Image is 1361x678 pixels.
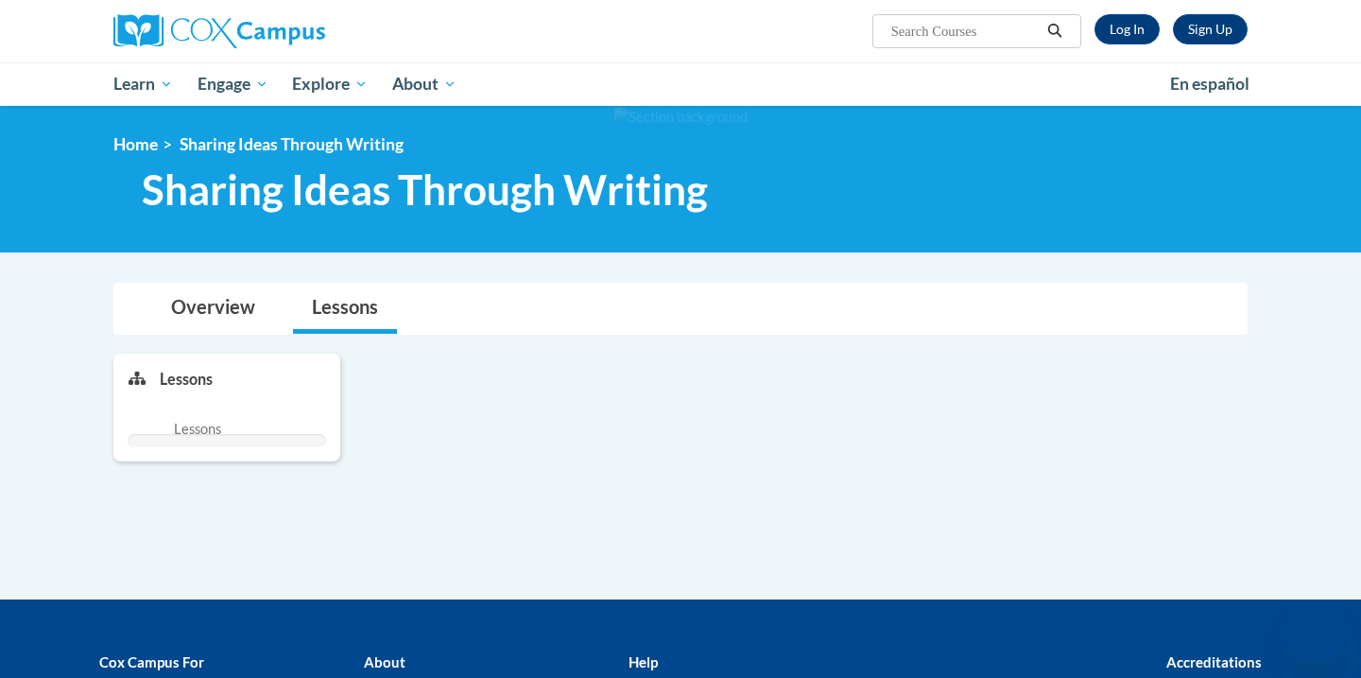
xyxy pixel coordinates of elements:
div: Main menu [85,62,1276,106]
span: About [392,73,457,96]
span: Sharing Ideas Through Writing [180,134,404,154]
a: Explore [280,62,380,106]
a: About [380,62,469,106]
span: Lessons [174,419,221,440]
b: Cox Campus For [99,653,204,670]
img: Cox Campus [113,14,325,48]
a: Overview [152,284,274,334]
a: Cox Campus [113,14,473,48]
a: Home [113,134,158,154]
b: Help [629,653,658,670]
span: Engage [198,73,268,96]
input: Search Courses [889,20,1041,43]
span: En español [1170,74,1249,94]
a: Log In [1094,14,1160,44]
a: Register [1173,14,1248,44]
span: Explore [292,73,368,96]
p: Lessons [160,369,213,390]
button: Search [1041,20,1069,43]
a: Engage [185,62,281,106]
span: Sharing Ideas Through Writing [142,165,708,215]
b: About [364,653,405,670]
a: En español [1158,64,1262,104]
img: Section background [613,107,748,128]
a: Learn [101,62,185,106]
span: Learn [113,73,173,96]
b: Accreditations [1166,653,1262,670]
a: Lessons [293,284,397,334]
iframe: Button to launch messaging window [1285,602,1346,663]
